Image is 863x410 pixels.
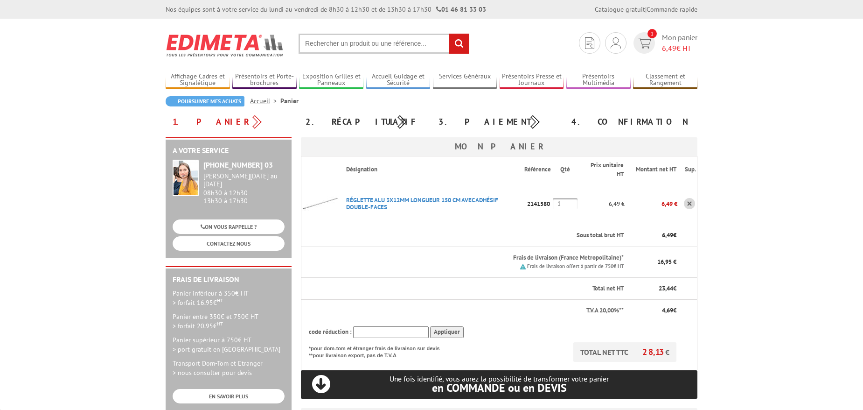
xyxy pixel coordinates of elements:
[573,342,676,362] p: TOTAL NET TTC €
[173,359,285,377] p: Transport Dom-Tom et Etranger
[449,34,469,54] input: rechercher
[309,306,624,315] p: T.V.A 20,00%**
[173,236,285,251] a: CONTACTEZ-NOUS
[632,284,676,293] p: €
[578,196,625,212] p: 6,49 €
[346,254,624,262] p: Frais de livraison (France Metropolitaine)*
[173,160,199,196] img: widget-service.jpg
[173,335,285,354] p: Panier supérieur à 750€ HT
[585,161,624,178] p: Prix unitaire HT
[662,306,673,314] span: 4,69
[638,38,651,49] img: devis rapide
[595,5,645,14] a: Catalogue gratuit
[166,96,244,106] a: Poursuivre mes achats
[166,72,230,88] a: Affichage Cadres et Signalétique
[632,231,676,240] p: €
[585,37,594,49] img: devis rapide
[301,185,339,222] img: RéGLETTE ALU 3X12MM LONGUEUR 150 CM AVEC ADHéSIF DOUBLE-FACES
[431,113,564,130] div: 3. Paiement
[647,5,697,14] a: Commande rapide
[173,312,285,331] p: Panier entre 350€ et 750€ HT
[166,28,285,63] img: Edimeta
[527,263,624,269] small: Frais de livraison offert à partir de 750€ HT
[203,160,273,170] strong: [PHONE_NUMBER] 03
[173,368,252,377] span: > nous consulter pour devis
[662,32,697,54] span: Mon panier
[309,284,624,293] p: Total net HT
[301,375,697,394] p: Une fois identifié, vous aurez la possibilité de transformer votre panier
[309,328,352,336] span: code réduction :
[647,29,657,38] span: 1
[301,137,697,156] h3: Mon panier
[633,72,697,88] a: Classement et Rangement
[662,43,697,54] span: € HT
[166,113,299,130] div: 1. Panier
[553,156,578,183] th: Qté
[299,34,469,54] input: Rechercher un produit ou une référence...
[173,219,285,234] a: ON VOUS RAPPELLE ?
[232,72,297,88] a: Présentoirs et Porte-brochures
[217,297,223,304] sup: HT
[173,298,223,307] span: > forfait 16.95€
[524,196,553,212] p: 2141580
[250,97,280,105] a: Accueil
[339,156,524,183] th: Désignation
[625,196,677,212] p: 6,49 €
[173,147,285,155] h2: A votre service
[173,322,223,330] span: > forfait 20.95€
[173,276,285,284] h2: Frais de Livraison
[166,5,486,14] div: Nos équipes sont à votre service du lundi au vendredi de 8h30 à 12h30 et de 13h30 à 17h30
[520,264,526,269] img: picto.png
[632,165,676,174] p: Montant net HT
[432,381,567,395] span: en COMMANDE ou en DEVIS
[217,320,223,327] sup: HT
[173,289,285,307] p: Panier inférieur à 350€ HT
[662,231,673,239] span: 6,49
[659,284,673,292] span: 23,44
[564,113,697,130] div: 4. Confirmation
[632,306,676,315] p: €
[280,96,299,106] li: Panier
[500,72,564,88] a: Présentoirs Presse et Journaux
[677,156,697,183] th: Sup.
[299,113,431,130] div: 2. Récapitulatif
[433,72,497,88] a: Services Généraux
[436,5,486,14] strong: 01 46 81 33 03
[299,72,363,88] a: Exposition Grilles et Panneaux
[662,43,676,53] span: 6,49
[339,225,625,247] th: Sous total brut HT
[203,172,285,188] div: [PERSON_NAME][DATE] au [DATE]
[524,165,552,174] p: Référence
[309,342,449,360] p: *pour dom-tom et étranger frais de livraison sur devis **pour livraison export, pas de T.V.A
[611,37,621,49] img: devis rapide
[366,72,431,88] a: Accueil Guidage et Sécurité
[631,32,697,54] a: devis rapide 1 Mon panier 6,49€ HT
[595,5,697,14] div: |
[203,172,285,205] div: 08h30 à 12h30 13h30 à 17h30
[566,72,631,88] a: Présentoirs Multimédia
[430,326,464,338] input: Appliquer
[642,346,665,357] span: 28,13
[173,345,280,353] span: > port gratuit en [GEOGRAPHIC_DATA]
[173,389,285,403] a: EN SAVOIR PLUS
[346,196,498,211] a: RéGLETTE ALU 3X12MM LONGUEUR 150 CM AVEC ADHéSIF DOUBLE-FACES
[657,258,676,266] span: 16,95 €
